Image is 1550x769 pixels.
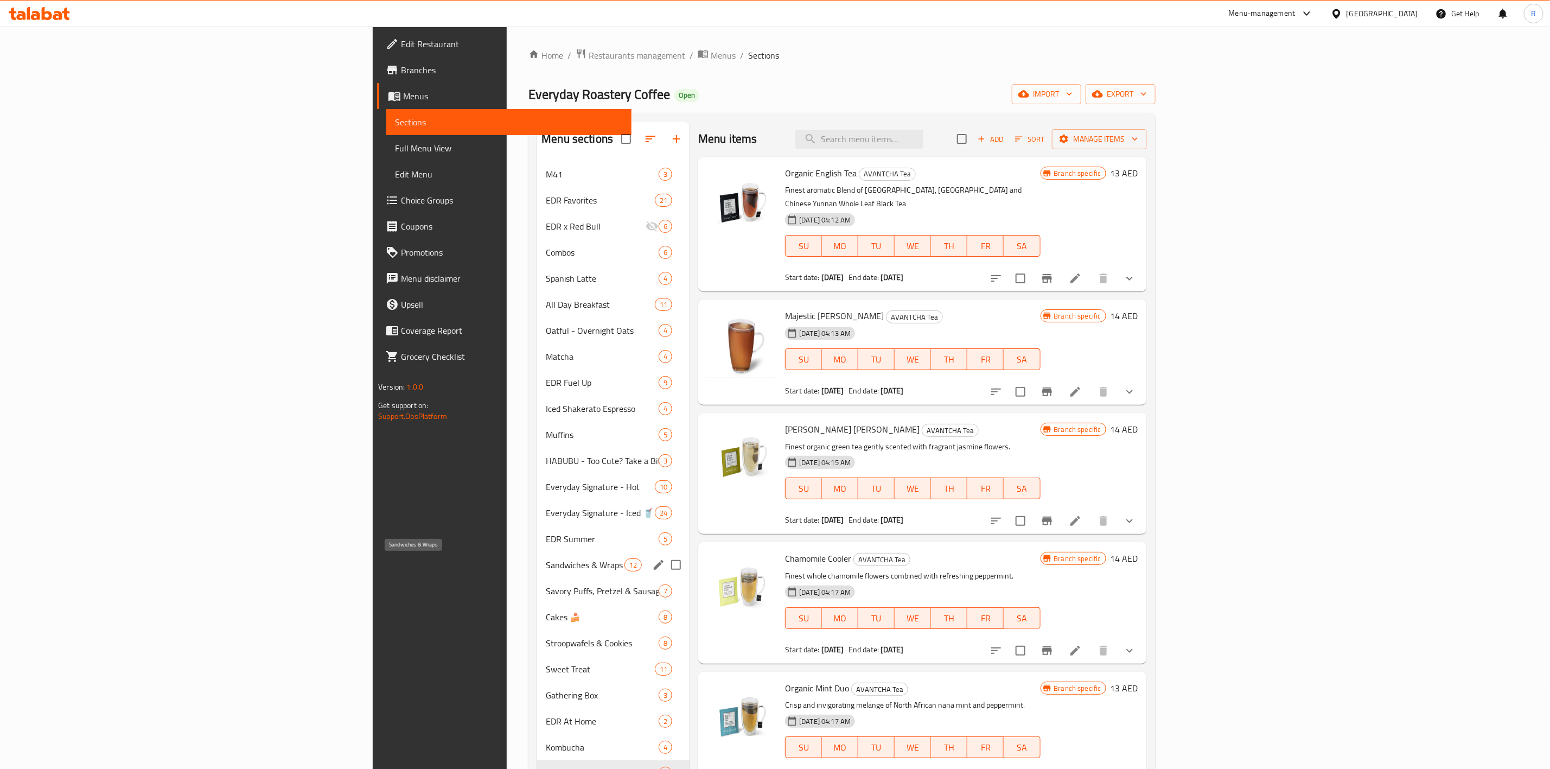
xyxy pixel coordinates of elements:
[858,478,895,499] button: TU
[377,344,632,370] a: Grocery Checklist
[951,128,973,150] span: Select section
[1034,638,1060,664] button: Branch-specific-item
[1069,514,1082,528] a: Edit menu item
[1050,311,1106,321] span: Branch specific
[546,402,659,415] div: Iced Shakerato Espresso
[546,558,624,571] span: Sandwiches & Wraps
[795,328,855,339] span: [DATE] 04:13 AM
[659,220,672,233] div: items
[1020,87,1073,101] span: import
[546,428,659,441] div: Muffins
[849,270,879,284] span: End date:
[935,352,963,367] span: TH
[659,247,672,258] span: 6
[935,740,963,755] span: TH
[983,265,1009,291] button: sort-choices
[377,291,632,317] a: Upsell
[976,133,1005,145] span: Add
[1004,478,1040,499] button: SA
[537,734,690,760] div: Kombucha4
[528,48,1155,62] nav: breadcrumb
[1123,385,1136,398] svg: Show Choices
[863,611,890,626] span: TU
[659,716,672,727] span: 2
[401,246,623,259] span: Promotions
[386,135,632,161] a: Full Menu View
[785,384,820,398] span: Start date:
[655,508,672,518] span: 24
[899,238,927,254] span: WE
[625,560,641,570] span: 12
[863,481,890,497] span: TU
[401,63,623,77] span: Branches
[983,638,1009,664] button: sort-choices
[899,740,927,755] span: WE
[790,481,818,497] span: SU
[698,48,736,62] a: Menus
[1004,607,1040,629] button: SA
[822,478,858,499] button: MO
[1009,510,1032,532] span: Select to update
[785,478,822,499] button: SU
[1090,508,1117,534] button: delete
[1008,611,1036,626] span: SA
[659,454,672,467] div: items
[650,557,667,573] button: edit
[546,168,659,181] span: M41
[1009,380,1032,403] span: Select to update
[659,638,672,649] span: 8
[1094,87,1147,101] span: export
[790,611,818,626] span: SU
[537,239,690,265] div: Combos6
[1117,265,1143,291] button: show more
[1008,238,1036,254] span: SA
[659,326,672,336] span: 4
[707,422,776,491] img: Jasmine Mao Jian
[1123,514,1136,528] svg: Show Choices
[785,607,822,629] button: SU
[886,310,943,323] div: AVANTCHA Tea
[972,238,999,254] span: FR
[1111,422,1138,437] h6: 14 AED
[537,265,690,291] div: Spanish Latte4
[377,213,632,239] a: Coupons
[659,274,672,284] span: 4
[546,246,659,259] span: Combos
[377,83,632,109] a: Menus
[785,348,822,370] button: SU
[655,195,672,206] span: 21
[922,424,979,437] div: AVANTCHA Tea
[1034,508,1060,534] button: Branch-specific-item
[546,506,655,519] span: Everyday Signature - Iced 🥤
[659,430,672,440] span: 5
[858,348,895,370] button: TU
[546,298,655,311] span: All Day Breakfast
[546,689,659,702] div: Gathering Box
[740,49,744,62] li: /
[1090,265,1117,291] button: delete
[859,168,916,181] div: AVANTCHA Tea
[1347,8,1418,20] div: [GEOGRAPHIC_DATA]
[537,187,690,213] div: EDR Favorites21
[795,130,923,149] input: search
[1069,272,1082,285] a: Edit menu item
[386,161,632,187] a: Edit Menu
[849,513,879,527] span: End date:
[858,235,895,257] button: TU
[1012,84,1081,104] button: import
[1004,348,1040,370] button: SA
[826,352,854,367] span: MO
[1034,379,1060,405] button: Branch-specific-item
[546,194,655,207] span: EDR Favorites
[659,350,672,363] div: items
[659,741,672,754] div: items
[395,168,623,181] span: Edit Menu
[935,611,963,626] span: TH
[546,532,659,545] span: EDR Summer
[546,663,655,676] div: Sweet Treat
[659,169,672,180] span: 3
[967,348,1004,370] button: FR
[659,637,672,650] div: items
[659,168,672,181] div: items
[537,344,690,370] div: Matcha4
